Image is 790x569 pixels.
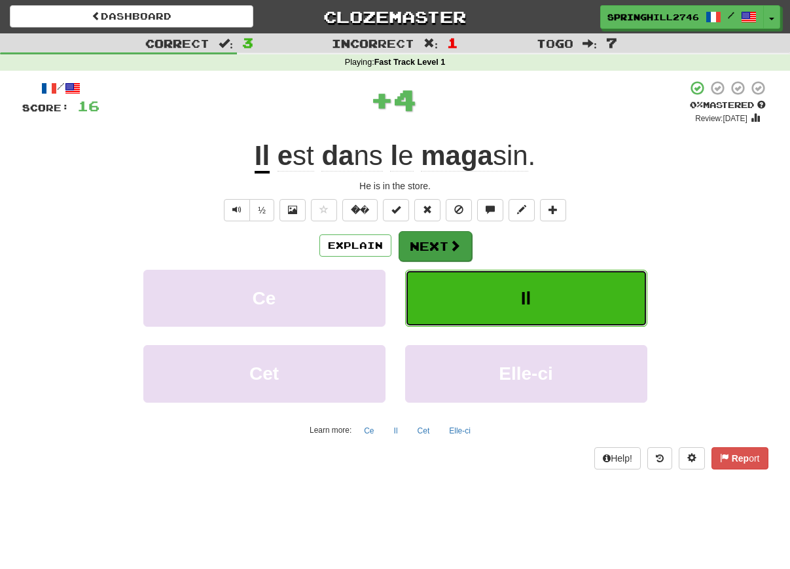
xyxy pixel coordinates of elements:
[221,199,274,221] div: Text-to-speech controls
[374,58,446,67] strong: Fast Track Level 1
[421,140,493,171] null: maga
[499,363,553,384] null: -ci
[332,37,414,50] null: rect
[446,199,472,221] button: Ignore sentence (alt+i)
[421,140,528,171] null: sin
[711,447,768,469] button: Report
[351,205,360,215] null: �
[249,363,262,384] null: C
[332,37,378,50] null: Incor
[405,270,647,327] button: Il
[555,37,564,50] null: g
[145,37,209,50] null: ect
[383,199,409,221] button: Set this sentence to 100% Mastered (alt+m)
[509,199,535,221] button: Edit sentence (alt+d)
[442,421,478,441] button: Elle-ci
[342,199,378,221] button: ��
[695,114,747,123] small: Review: [DATE]
[22,102,46,113] null: Sco
[687,100,768,111] div: Mastered
[594,37,598,50] null: :
[255,140,270,174] u: Il
[351,205,369,215] null: �
[253,288,276,308] null: e
[607,12,699,22] null: ill2746
[370,83,393,116] null: +
[421,140,528,172] span: magasin
[311,199,337,221] button: Favorite sentence (alt+f)
[22,179,768,193] div: He is in the store.
[249,363,279,384] null: et
[410,421,437,441] button: Cet
[729,453,760,464] null: ort
[22,102,69,113] null: re:
[477,199,503,221] button: Discuss sentence (alt+u)
[310,426,351,435] small: Learn more:
[357,421,381,441] button: Ce
[447,35,458,50] span: 1
[594,447,641,469] button: Help!
[540,199,566,221] button: Add to collection (alt+a)
[390,140,413,172] span: le
[273,5,516,28] a: Clozemaster
[537,37,573,50] null: o o
[230,37,234,50] null: :
[405,345,647,402] button: Elle-ci
[393,83,416,116] null: 4
[387,421,405,441] button: Il
[732,453,749,464] null: Rep
[321,140,382,172] span: dans
[22,80,99,96] div: /
[606,35,617,50] span: 7
[278,140,314,171] null: st
[414,199,440,221] button: Reset to 0% Mastered (alt+r)
[696,100,703,110] null: %
[242,35,253,50] span: 3
[690,100,696,110] null: 0
[607,12,653,22] null: SpringH
[143,345,386,402] button: Cet
[521,288,526,308] null: I
[145,37,182,50] null: Corr
[600,5,764,29] a: SpringHill2746 /
[647,447,672,469] button: Round history (alt+y)
[77,98,99,114] span: 16
[390,140,398,171] null: l
[499,363,531,384] null: Elle
[143,270,386,327] button: Ce
[399,231,472,261] button: Next
[278,140,293,171] null: e
[321,140,382,171] null: ns
[321,140,353,171] null: da
[249,199,274,221] button: ½
[728,10,734,20] null: /
[279,199,306,221] button: Show image (alt+x)
[521,288,531,308] null: l
[10,5,253,28] a: Dashboard
[319,234,391,257] button: Explain
[270,140,535,172] span: .
[435,37,439,50] null: :
[390,140,413,171] null: e
[537,37,546,50] null: T
[278,140,314,172] span: est
[253,288,266,308] null: C
[224,199,250,221] button: Play sentence audio (ctl+space)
